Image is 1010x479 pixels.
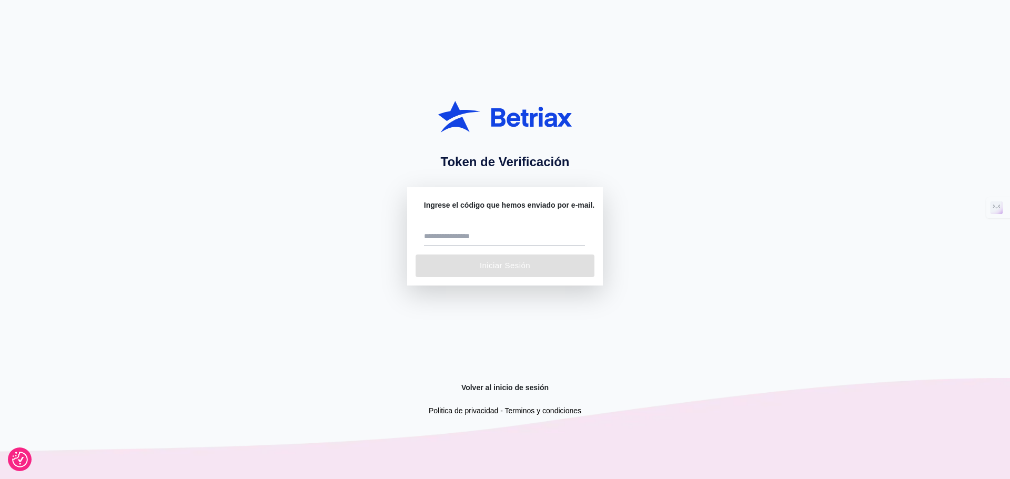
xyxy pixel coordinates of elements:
[429,405,581,416] p: Politica de privacidad - Terminos y condiciones
[441,154,570,170] h1: Token de Verificación
[12,452,28,467] img: Revisit consent button
[461,382,549,393] a: Volver al inicio de sesión
[424,200,594,210] label: Ingrese el código que hemos enviado por e-mail.
[12,452,28,467] button: Preferencias de consentimiento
